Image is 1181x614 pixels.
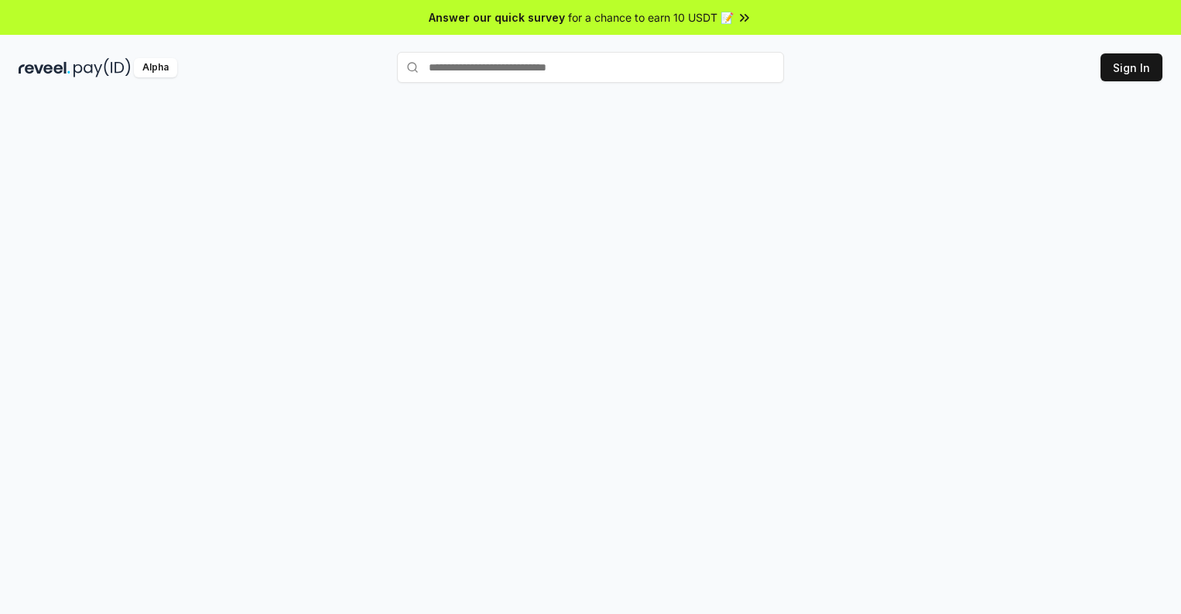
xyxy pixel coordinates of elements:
[19,58,70,77] img: reveel_dark
[568,9,734,26] span: for a chance to earn 10 USDT 📝
[134,58,177,77] div: Alpha
[74,58,131,77] img: pay_id
[429,9,565,26] span: Answer our quick survey
[1101,53,1162,81] button: Sign In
